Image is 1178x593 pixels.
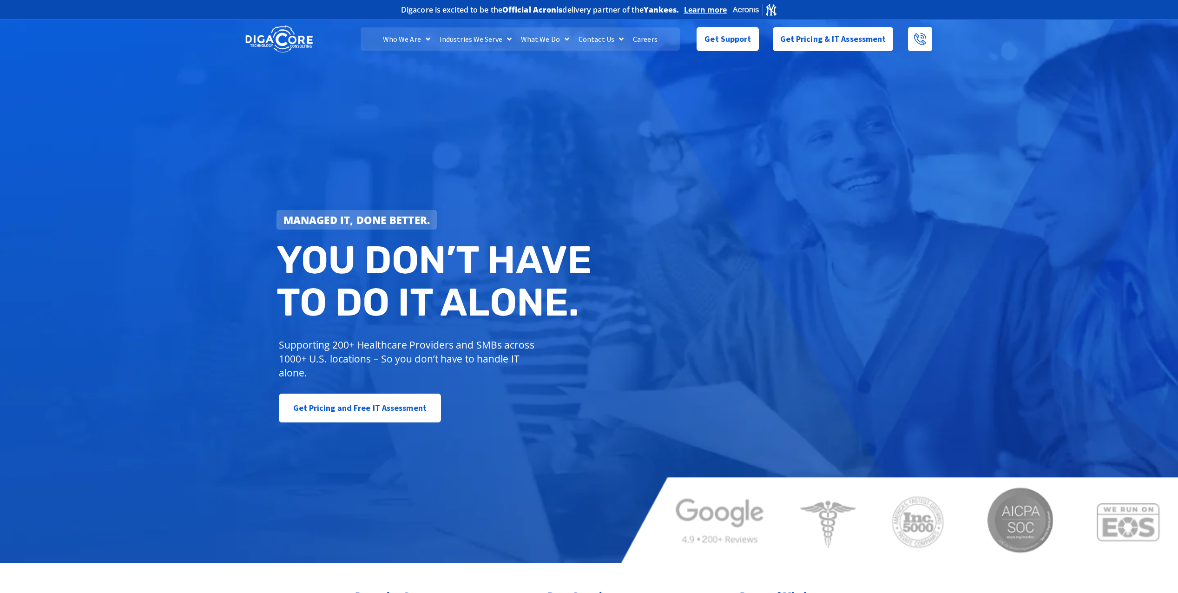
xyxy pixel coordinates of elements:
span: Get Pricing and Free IT Assessment [293,399,427,417]
h2: Digacore is excited to be the delivery partner of the [401,6,679,13]
b: Official Acronis [502,5,563,15]
img: DigaCore Technology Consulting [245,25,313,54]
a: What We Do [516,27,574,51]
img: Acronis [732,3,777,16]
span: Get Support [704,30,751,48]
nav: Menu [361,27,679,51]
a: Learn more [684,5,727,14]
p: Supporting 200+ Healthcare Providers and SMBs across 1000+ U.S. locations – So you don’t have to ... [279,338,539,380]
a: Get Support [697,27,758,51]
a: Get Pricing and Free IT Assessment [279,394,441,422]
a: Industries We Serve [435,27,516,51]
strong: Managed IT, done better. [283,213,430,227]
a: Get Pricing & IT Assessment [773,27,894,51]
b: Yankees. [644,5,679,15]
a: Managed IT, done better. [276,210,437,230]
span: Get Pricing & IT Assessment [780,30,886,48]
h2: You don’t have to do IT alone. [276,239,596,324]
a: Careers [628,27,662,51]
a: Who We Are [378,27,435,51]
a: Contact Us [574,27,628,51]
